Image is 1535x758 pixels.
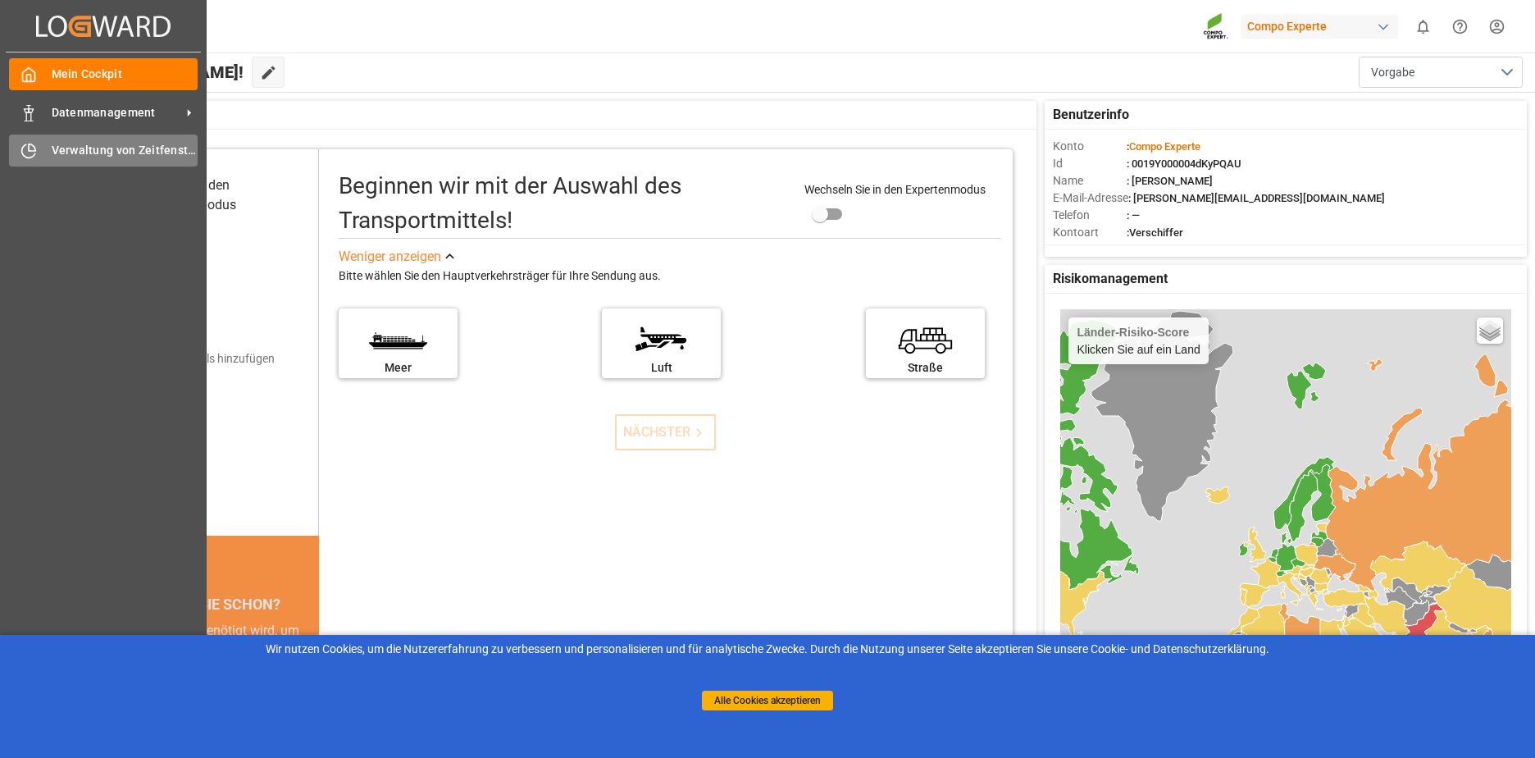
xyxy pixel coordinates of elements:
span: : 0019Y000004dKyPQAU [1127,158,1241,170]
span: Kontoart [1053,224,1127,241]
button: Hilfe-Center [1442,8,1478,45]
div: Luft [610,359,713,377]
a: Layers [1477,317,1503,344]
button: 0 neue Benachrichtigungen anzeigen [1405,8,1442,45]
span: : [PERSON_NAME][EMAIL_ADDRESS][DOMAIN_NAME] [1128,192,1385,204]
font: Klicken Sie auf ein Land [1077,343,1200,356]
h4: Länder-Risiko-Score [1077,326,1200,339]
font: NÄCHSTER [623,422,690,442]
span: Benutzerinfo [1053,105,1129,125]
div: Meer [347,359,449,377]
span: : [1127,140,1200,153]
a: Verwaltung von Zeitfenstern [9,135,198,167]
img: Screenshot%202023-09-29%20at%2010.02.21.png_1712312052.png [1203,12,1229,41]
span: Risikomanagement [1053,269,1168,289]
span: E-Mail-Adresse [1053,189,1128,207]
div: Weniger anzeigen [339,247,441,267]
div: Straße [874,359,977,377]
button: NÄCHSTER [615,414,716,450]
span: Telefon [1053,207,1127,224]
span: Name [1053,172,1127,189]
span: Datenmanagement [52,104,181,121]
div: Let's start by selecting the mode of transport! [339,169,788,238]
span: :Verschiffer [1127,226,1183,239]
div: Bitte wählen Sie den Hauptverkehrsträger für Ihre Sendung aus. [339,267,1001,286]
button: Alle Cookies akzeptieren [702,691,833,710]
span: Konto [1053,138,1127,155]
font: Wir nutzen Cookies, um die Nutzererfahrung zu verbessern und personalisieren und für analytische ... [266,642,1269,655]
span: Wechseln Sie in den Expertenmodus [804,183,986,196]
span: Mein Cockpit [52,66,198,83]
font: Compo Experte [1247,18,1327,35]
button: Compo Experte [1241,11,1405,42]
div: Wählen Sie den Transportmodus [140,176,303,215]
button: Menü öffnen [1359,57,1523,88]
span: Compo Experte [1129,140,1200,153]
span: : [PERSON_NAME] [1127,175,1213,187]
span: : — [1127,209,1140,221]
span: Vorgabe [1371,64,1414,81]
a: Mein Cockpit [9,58,198,90]
span: Verwaltung von Zeitfenstern [52,142,198,159]
span: Id [1053,155,1127,172]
